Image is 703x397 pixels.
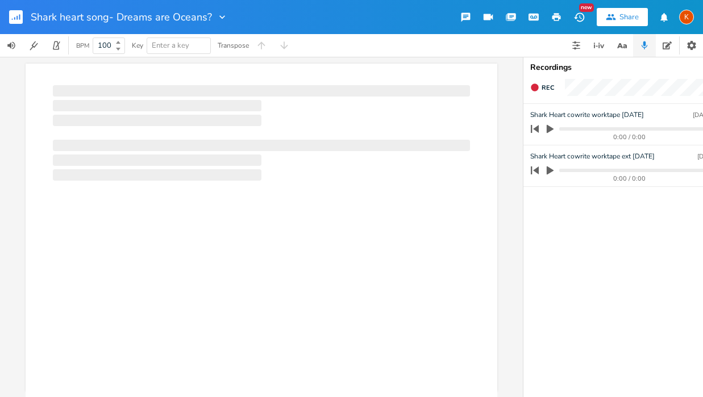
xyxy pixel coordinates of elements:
div: Key [132,42,143,49]
div: Karen Pentland [679,10,694,24]
span: Enter a key [152,40,189,51]
div: Transpose [218,42,249,49]
span: Shark Heart cowrite worktape ext [DATE] [530,151,655,162]
span: Rec [542,83,554,92]
button: New [568,7,590,27]
div: Share [619,12,639,22]
span: Shark heart song- Dreams are Oceans? [31,12,212,22]
button: Share [597,8,648,26]
div: BPM [76,43,89,49]
span: Shark Heart cowrite worktape [DATE] [530,110,644,120]
div: New [579,3,594,12]
button: Rec [526,78,559,97]
button: K [679,4,694,30]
